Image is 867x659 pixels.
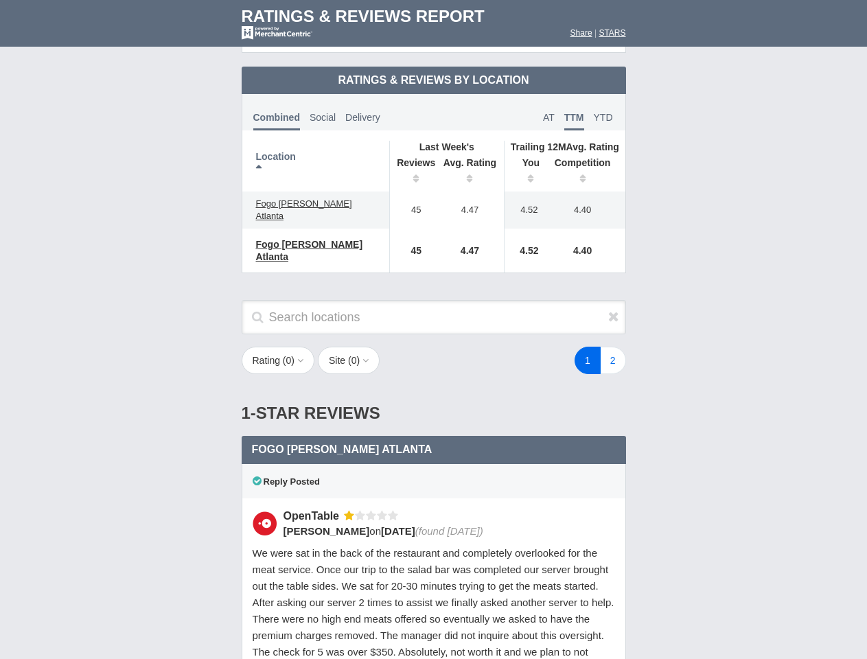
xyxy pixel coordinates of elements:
[599,28,625,38] a: STARS
[389,141,504,153] th: Last Week's
[505,141,625,153] th: Avg. Rating
[284,524,606,538] div: on
[351,355,357,366] span: 0
[575,347,601,374] a: 1
[594,112,613,123] span: YTD
[594,28,597,38] span: |
[564,112,584,130] span: TTM
[543,112,555,123] span: AT
[389,192,436,229] td: 45
[284,525,370,537] span: [PERSON_NAME]
[436,229,505,273] td: 4.47
[249,196,382,224] a: Fogo [PERSON_NAME] Atlanta
[249,236,382,265] a: Fogo [PERSON_NAME] Atlanta
[253,476,320,487] span: Reply Posted
[286,355,292,366] span: 0
[253,112,300,130] span: Combined
[242,26,312,40] img: mc-powered-by-logo-white-103.png
[511,141,566,152] span: Trailing 12M
[252,443,432,455] span: Fogo [PERSON_NAME] Atlanta
[436,192,505,229] td: 4.47
[242,141,390,192] th: Location: activate to sort column descending
[345,112,380,123] span: Delivery
[505,192,547,229] td: 4.52
[381,525,415,537] span: [DATE]
[436,153,505,192] th: Avg. Rating: activate to sort column ascending
[256,198,352,221] span: Fogo [PERSON_NAME] Atlanta
[318,347,380,374] button: Site (0)
[547,192,625,229] td: 4.40
[415,525,483,537] span: (found [DATE])
[505,229,547,273] td: 4.52
[284,509,345,523] div: OpenTable
[242,67,626,94] td: Ratings & Reviews by Location
[310,112,336,123] span: Social
[242,391,626,436] div: 1-Star Reviews
[253,511,277,535] img: OpenTable
[547,229,625,273] td: 4.40
[256,239,363,262] span: Fogo [PERSON_NAME] Atlanta
[242,347,315,374] button: Rating (0)
[547,153,625,192] th: Competition : activate to sort column ascending
[389,153,436,192] th: Reviews: activate to sort column ascending
[570,28,592,38] a: Share
[389,229,436,273] td: 45
[600,347,626,374] a: 2
[505,153,547,192] th: You: activate to sort column ascending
